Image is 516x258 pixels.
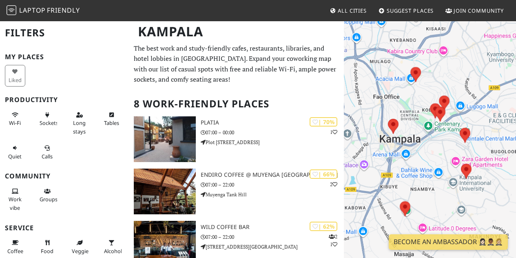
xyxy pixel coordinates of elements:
[104,247,122,255] span: Alcohol
[201,191,344,198] p: Muyenga Tank Hill
[129,169,344,214] a: Endiro Coffee @ Muyenga Tank Hill | 66% 2 Endiro Coffee @ Muyenga [GEOGRAPHIC_DATA] 07:00 – 22:00...
[201,138,344,146] p: Plot [STREET_ADDRESS]
[73,119,86,135] span: Long stays
[19,6,46,15] span: Laptop
[5,141,25,163] button: Quiet
[338,7,367,14] span: All Cities
[330,180,337,188] p: 2
[104,119,119,127] span: Work-friendly tables
[5,96,124,104] h3: Productivity
[134,91,339,116] h2: 8 Work-Friendly Places
[454,7,504,14] span: Join Community
[7,247,23,255] span: Coffee
[5,53,124,61] h3: My Places
[201,233,344,241] p: 07:00 – 22:00
[102,236,122,258] button: Alcohol
[69,108,90,138] button: Long stays
[37,185,58,206] button: Groups
[201,119,344,126] h3: Platia
[47,6,80,15] span: Friendly
[40,119,58,127] span: Power sockets
[134,43,339,85] p: The best work and study-friendly cafes, restaurants, libraries, and hotel lobbies in [GEOGRAPHIC_...
[134,169,196,214] img: Endiro Coffee @ Muyenga Tank Hill
[310,222,337,231] div: | 62%
[329,233,337,248] p: 2 1
[37,141,58,163] button: Calls
[9,196,22,211] span: People working
[37,108,58,130] button: Sockets
[134,116,196,162] img: Platia
[42,153,53,160] span: Video/audio calls
[201,129,344,136] p: 07:00 – 00:00
[5,224,124,232] h3: Service
[8,153,22,160] span: Quiet
[72,247,89,255] span: Veggie
[375,3,437,18] a: Suggest Places
[387,7,434,14] span: Suggest Places
[326,3,370,18] a: All Cities
[7,5,16,15] img: LaptopFriendly
[201,224,344,231] h3: Wild Coffee Bar
[5,172,124,180] h3: Community
[7,4,80,18] a: LaptopFriendly LaptopFriendly
[330,128,337,136] p: 1
[442,3,507,18] a: Join Community
[9,119,21,127] span: Stable Wi-Fi
[41,247,53,255] span: Food
[102,108,122,130] button: Tables
[310,117,337,127] div: | 70%
[131,20,342,43] h1: Kampala
[389,234,508,250] a: Become an Ambassador 🤵🏻‍♀️🤵🏾‍♂️🤵🏼‍♀️
[201,171,344,178] h3: Endiro Coffee @ Muyenga [GEOGRAPHIC_DATA]
[129,116,344,162] a: Platia | 70% 1 Platia 07:00 – 00:00 Plot [STREET_ADDRESS]
[5,185,25,214] button: Work vibe
[201,243,344,251] p: [STREET_ADDRESS][GEOGRAPHIC_DATA]
[310,169,337,179] div: | 66%
[37,236,58,258] button: Food
[5,20,124,45] h2: Filters
[40,196,58,203] span: Group tables
[201,181,344,189] p: 07:00 – 22:00
[69,236,90,258] button: Veggie
[5,108,25,130] button: Wi-Fi
[5,236,25,258] button: Coffee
